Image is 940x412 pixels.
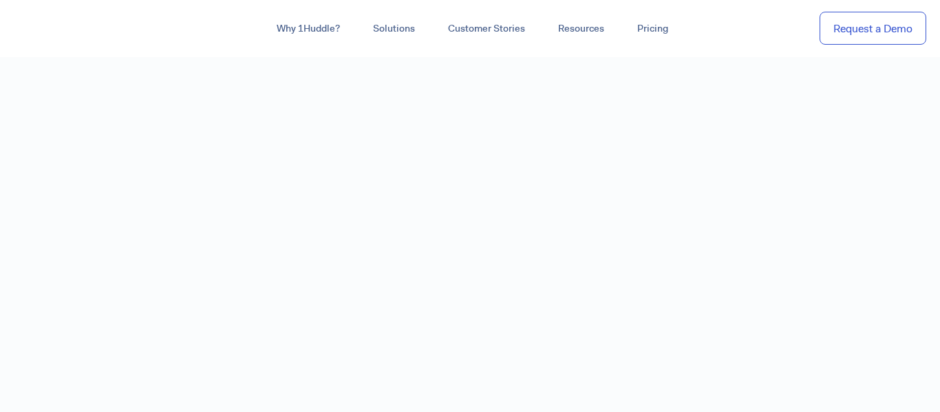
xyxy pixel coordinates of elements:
a: Customer Stories [431,17,542,41]
a: Solutions [356,17,431,41]
a: Request a Demo [820,12,926,45]
a: Resources [542,17,621,41]
a: Pricing [621,17,685,41]
img: ... [14,15,112,41]
a: Why 1Huddle? [260,17,356,41]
